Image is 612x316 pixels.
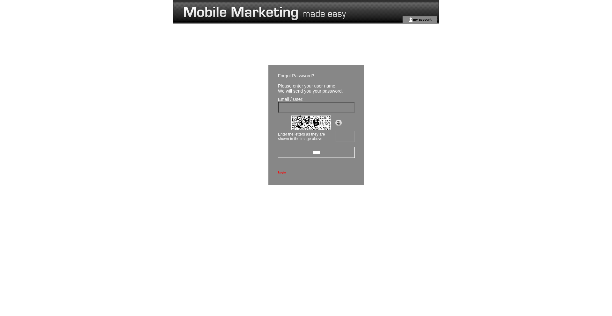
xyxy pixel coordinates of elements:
[413,17,432,21] a: my account
[408,17,413,22] img: account_icon.gif;jsessionid=90B2E5539CBB4E40960594E94BD617C5
[335,120,342,126] img: refresh.png;jsessionid=90B2E5539CBB4E40960594E94BD617C5
[278,132,325,141] span: Enter the letters as they are shown in the image above
[278,97,303,102] span: Email / User:
[291,116,331,130] img: Captcha.jpg;jsessionid=90B2E5539CBB4E40960594E94BD617C5
[278,73,343,94] span: Forgot Password? Please enter your user name. We will send you your password.
[278,171,286,174] a: Login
